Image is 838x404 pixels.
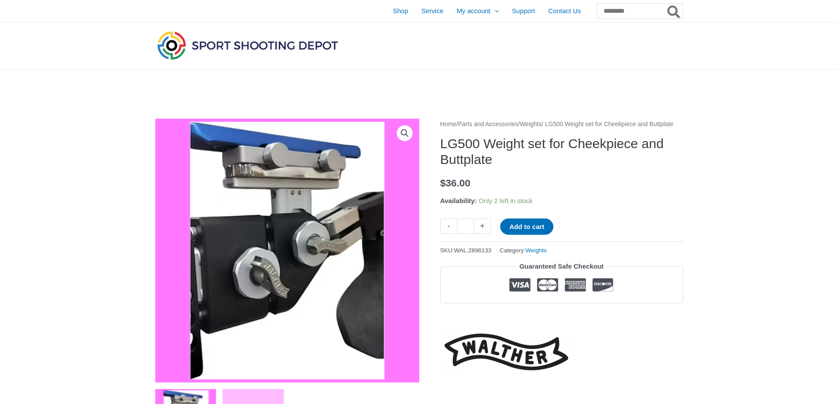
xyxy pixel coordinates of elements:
a: Walther [440,327,572,377]
a: Weights [525,247,547,254]
span: Only 2 left in stock [479,197,533,204]
span: WAL.2896133 [454,247,491,254]
a: Home [440,121,457,127]
a: - [440,218,457,234]
h1: LG500 Weight set for Cheekpiece and Buttplate [440,136,683,167]
a: Parts and Accessories [458,121,518,127]
span: SKU: [440,245,492,256]
button: Search [666,4,683,18]
button: Add to cart [500,218,553,235]
span: $ [440,178,446,189]
img: Sport Shooting Depot [155,29,340,62]
nav: Breadcrumb [440,119,683,130]
a: View full-screen image gallery [397,125,413,141]
a: Weights [520,121,542,127]
bdi: 36.00 [440,178,471,189]
span: Availability: [440,197,477,204]
span: Category: [500,245,547,256]
a: + [474,218,491,234]
legend: Guaranteed Safe Checkout [516,260,607,273]
input: Product quantity [457,218,474,234]
iframe: Customer reviews powered by Trustpilot [440,310,683,320]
